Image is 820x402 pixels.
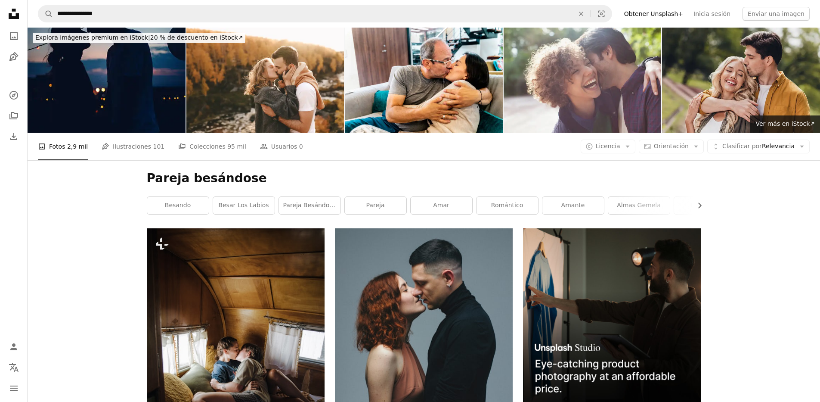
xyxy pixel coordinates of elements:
[504,28,662,133] img: Primer plano Riendo pareja abrazándose
[692,197,701,214] button: desplazar lista a la derecha
[279,197,340,214] a: pareja besándose
[213,197,275,214] a: besar los labios
[5,28,22,45] a: Fotos
[608,197,670,214] a: almas gemela
[335,358,513,366] a: hombre y mujer besándose
[28,28,251,48] a: Explora imágenes premium en iStock|20 % de descuento en iStock↗
[227,142,246,151] span: 95 mil
[722,143,762,150] span: Clasificar por
[596,143,620,150] span: Licencia
[147,197,209,214] a: besando
[38,5,612,22] form: Encuentra imágenes en todo el sitio
[688,7,736,21] a: Inicia sesión
[28,28,186,133] img: Amor en el último piso
[5,107,22,125] a: Colecciones
[5,359,22,376] button: Idioma
[147,358,325,366] a: un par de personas que están sentadas en una cama
[654,143,689,150] span: Orientación
[147,171,701,186] h1: Pareja besándose
[345,197,406,214] a: pareja
[186,28,344,133] img: Una Pareja Feliz Enamorada Un Hombre Y Una Mujer Están Viajando Caminando Senderismo En El Bosque...
[35,34,150,41] span: Explora imágenes premium en iStock |
[707,140,810,153] button: Clasificar porRelevancia
[5,128,22,145] a: Historial de descargas
[572,6,591,22] button: Borrar
[299,142,303,151] span: 0
[743,7,810,21] button: Enviar una imagen
[662,28,820,133] img: Portrait of beautiful handsome adorable couple kissing cuddling enjoying idyllic pastime honey mo...
[722,142,795,151] span: Relevancia
[5,87,22,104] a: Explorar
[591,6,612,22] button: Búsqueda visual
[35,34,243,41] span: 20 % de descuento en iStock ↗
[38,6,53,22] button: Buscar en Unsplash
[674,197,736,214] a: romance
[102,133,164,160] a: Ilustraciones 101
[5,338,22,355] a: Iniciar sesión / Registrarse
[639,140,704,153] button: Orientación
[581,140,635,153] button: Licencia
[477,197,538,214] a: romántico
[542,197,604,214] a: Amante
[345,28,503,133] img: Pareja madura besándose y abrazándose en casa
[178,133,246,160] a: Colecciones 95 mil
[750,115,820,133] a: Ver más en iStock↗
[260,133,303,160] a: Usuarios 0
[411,197,472,214] a: amar
[5,48,22,65] a: Ilustraciones
[755,120,815,127] span: Ver más en iStock ↗
[153,142,164,151] span: 101
[619,7,688,21] a: Obtener Unsplash+
[5,380,22,397] button: Menú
